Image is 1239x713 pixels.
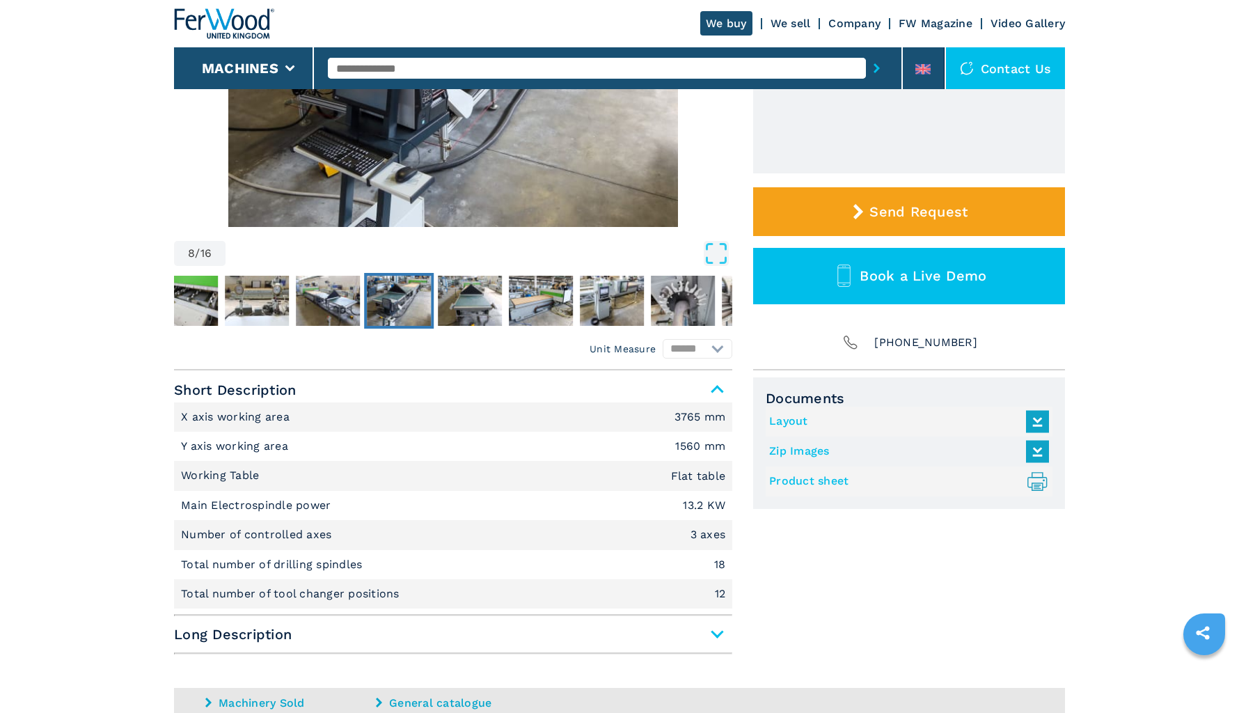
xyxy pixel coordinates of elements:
img: 4f6aafc3a979820db306ab798198079e [225,276,289,326]
em: 3765 mm [674,412,725,423]
img: eeedfdcd218e2b51e851fb3e9d562568 [509,276,573,326]
a: sharethis [1185,616,1220,650]
button: Go to Slide 9 [435,273,505,329]
button: Go to Slide 8 [364,273,434,329]
img: 0ee6d1d45bc17f34630408262eb6f1d5 [154,276,218,326]
a: Video Gallery [991,17,1065,30]
a: We sell [771,17,811,30]
img: a15408e68e117ecda50205927eb05d0a [651,276,715,326]
button: Go to Slide 7 [293,273,363,329]
img: c633612ea4c8d79285941e2e6bc3a7ce [438,276,502,326]
em: 1560 mm [675,441,725,452]
span: Short Description [174,377,732,402]
img: ca30ed6ad67423e4e2ecf8e77a8f4af8 [296,276,360,326]
span: Book a Live Demo [860,267,986,284]
button: Go to Slide 10 [506,273,576,329]
p: Y axis working area [181,439,292,454]
img: 3b7e9baa0b79c3a195eaae727d2270a2 [580,276,644,326]
button: Send Request [753,187,1065,236]
div: Contact us [946,47,1066,89]
a: Zip Images [769,440,1042,463]
p: Number of controlled axes [181,527,336,542]
em: Unit Measure [590,342,656,356]
span: 16 [200,248,212,259]
iframe: Chat [1180,650,1229,703]
button: Go to Slide 13 [719,273,789,329]
span: Long Description [174,622,732,647]
p: Total number of tool changer positions [181,586,403,602]
img: 04eaf8bf6f31e54b482eb040753d58cf [367,276,431,326]
a: Company [828,17,881,30]
span: / [195,248,200,259]
div: Short Description [174,402,732,609]
em: Flat table [671,471,726,482]
a: Layout [769,410,1042,433]
p: Main Electrospindle power [181,498,335,513]
span: [PHONE_NUMBER] [874,333,977,352]
a: Machinery Sold [205,695,372,711]
button: Open Fullscreen [229,241,729,266]
em: 3 axes [690,529,726,540]
span: 8 [188,248,195,259]
button: submit-button [866,52,887,84]
button: Go to Slide 11 [577,273,647,329]
button: Book a Live Demo [753,248,1065,304]
span: Documents [766,390,1052,407]
p: Working Table [181,468,263,483]
a: Product sheet [769,470,1042,493]
a: We buy [700,11,752,36]
img: Phone [841,333,860,352]
a: FW Magazine [899,17,972,30]
em: 12 [715,588,726,600]
img: Ferwood [174,8,274,39]
button: Go to Slide 12 [648,273,718,329]
em: 13.2 KW [683,500,725,511]
img: Contact us [960,61,974,75]
em: 18 [714,559,726,570]
a: General catalogue [376,695,543,711]
button: Go to Slide 5 [151,273,221,329]
p: X axis working area [181,409,293,425]
button: Go to Slide 6 [222,273,292,329]
img: f3c4ad24141eba958f4a365c5f319897 [722,276,786,326]
button: Machines [202,60,278,77]
span: Send Request [869,203,968,220]
p: Total number of drilling spindles [181,557,366,572]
